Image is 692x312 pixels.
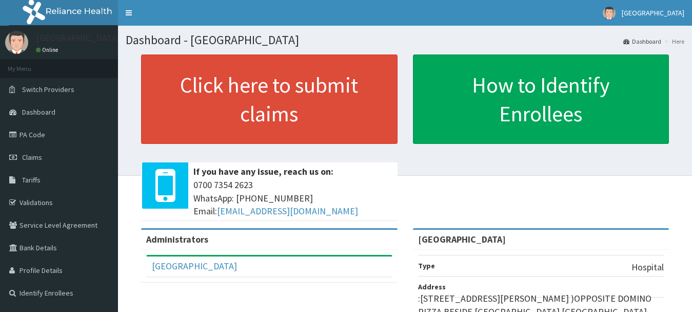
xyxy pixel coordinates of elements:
b: If you have any issue, reach us on: [193,166,333,177]
a: [GEOGRAPHIC_DATA] [152,260,237,272]
b: Type [418,261,435,270]
span: [GEOGRAPHIC_DATA] [622,8,684,17]
span: Switch Providers [22,85,74,94]
b: Administrators [146,233,208,245]
a: How to Identify Enrollees [413,54,669,144]
h1: Dashboard - [GEOGRAPHIC_DATA] [126,33,684,47]
a: Online [36,46,61,53]
strong: [GEOGRAPHIC_DATA] [418,233,506,245]
b: Address [418,282,446,291]
a: Dashboard [623,37,661,46]
p: [GEOGRAPHIC_DATA] [36,33,121,43]
p: Hospital [631,261,664,274]
img: User Image [5,31,28,54]
span: Tariffs [22,175,41,185]
li: Here [662,37,684,46]
a: Click here to submit claims [141,54,398,144]
a: [EMAIL_ADDRESS][DOMAIN_NAME] [217,205,358,217]
span: Dashboard [22,107,55,117]
span: 0700 7354 2623 WhatsApp: [PHONE_NUMBER] Email: [193,178,392,218]
img: User Image [603,7,616,20]
span: Claims [22,153,42,162]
